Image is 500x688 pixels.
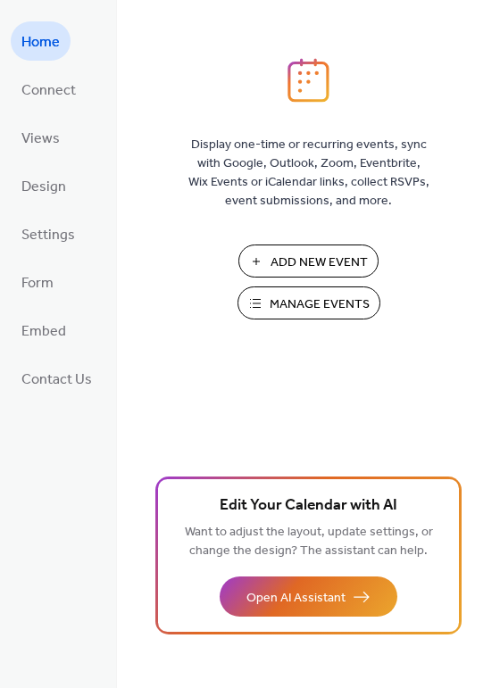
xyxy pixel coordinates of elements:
a: Design [11,166,77,205]
span: Manage Events [270,295,370,314]
a: Form [11,262,64,302]
a: Embed [11,311,77,350]
a: Views [11,118,71,157]
span: Add New Event [271,253,368,272]
a: Contact Us [11,359,103,398]
span: Edit Your Calendar with AI [220,493,397,518]
a: Home [11,21,71,61]
span: Settings [21,221,75,250]
a: Settings [11,214,86,253]
span: Want to adjust the layout, update settings, or change the design? The assistant can help. [185,520,433,563]
span: Contact Us [21,366,92,394]
span: Embed [21,318,66,346]
span: Open AI Assistant [246,589,346,608]
span: Home [21,29,60,57]
a: Connect [11,70,87,109]
span: Form [21,269,54,298]
button: Open AI Assistant [220,576,397,617]
button: Add New Event [238,245,379,278]
span: Connect [21,77,76,105]
span: Views [21,125,60,153]
span: Design [21,173,66,202]
button: Manage Events [237,286,380,319]
span: Display one-time or recurring events, sync with Google, Outlook, Zoom, Eventbrite, Wix Events or ... [188,136,429,211]
img: logo_icon.svg [287,58,329,103]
